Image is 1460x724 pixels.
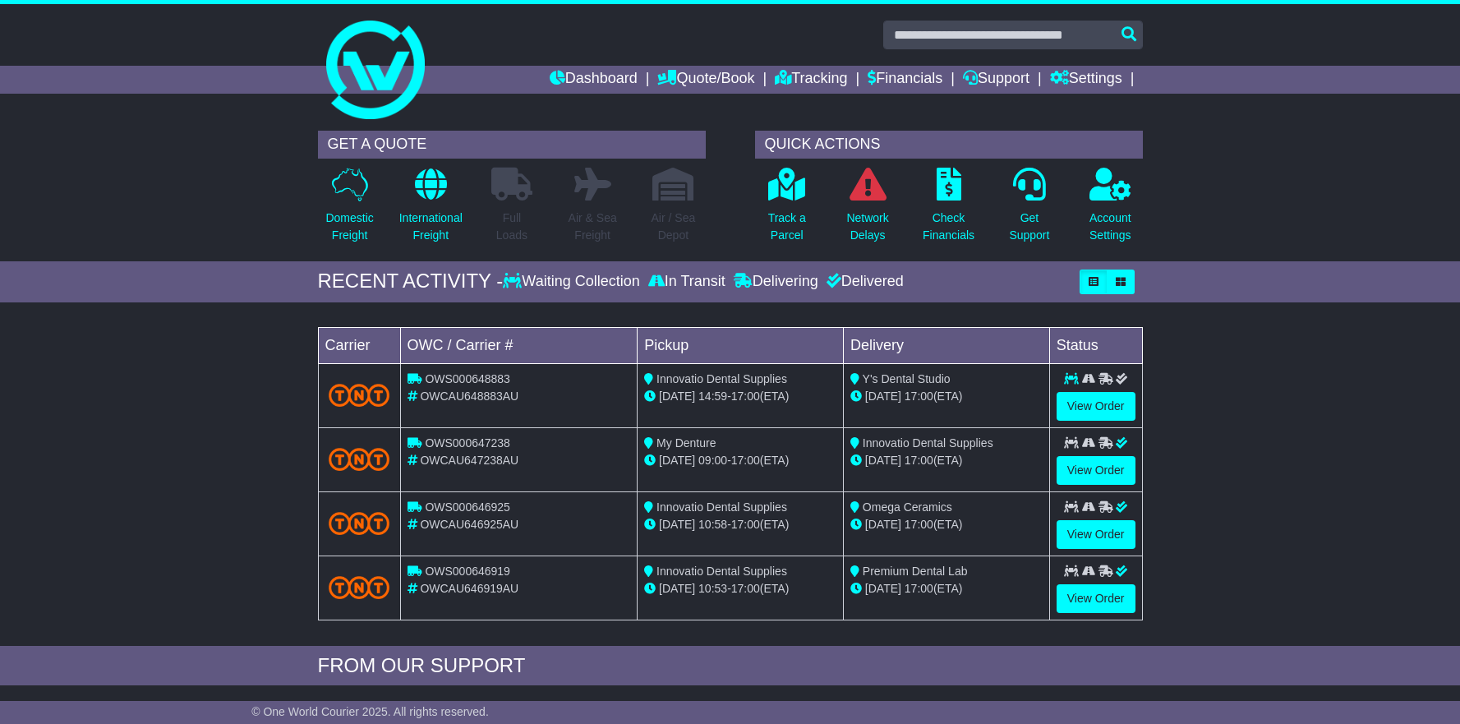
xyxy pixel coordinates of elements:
div: (ETA) [850,516,1043,533]
img: TNT_Domestic.png [329,384,390,406]
a: InternationalFreight [398,167,463,253]
a: Financials [868,66,942,94]
a: CheckFinancials [922,167,975,253]
span: [DATE] [659,518,695,531]
span: 17:00 [905,518,933,531]
td: Carrier [318,327,400,363]
span: OWS000647238 [425,436,510,450]
td: OWC / Carrier # [400,327,638,363]
a: View Order [1057,456,1135,485]
p: Air / Sea Depot [652,210,696,244]
a: View Order [1057,584,1135,613]
span: OWCAU648883AU [420,390,518,403]
div: (ETA) [850,580,1043,597]
a: View Order [1057,520,1135,549]
td: Delivery [843,327,1049,363]
div: (ETA) [850,452,1043,469]
div: QUICK ACTIONS [755,131,1143,159]
span: Innovatio Dental Supplies [656,565,787,578]
td: Pickup [638,327,844,363]
span: [DATE] [865,454,901,467]
a: Tracking [775,66,847,94]
span: OWCAU646925AU [420,518,518,531]
span: OWCAU647238AU [420,454,518,467]
span: Innovatio Dental Supplies [656,372,787,385]
span: 17:00 [731,518,760,531]
div: FROM OUR SUPPORT [318,654,1143,678]
span: Premium Dental Lab [863,565,968,578]
a: Quote/Book [657,66,754,94]
div: (ETA) [850,388,1043,405]
p: Network Delays [846,210,888,244]
td: Status [1049,327,1142,363]
img: TNT_Domestic.png [329,448,390,470]
a: DomesticFreight [325,167,374,253]
span: © One World Courier 2025. All rights reserved. [251,705,489,718]
a: GetSupport [1008,167,1050,253]
a: Support [963,66,1029,94]
span: OWS000646919 [425,565,510,578]
span: 17:00 [731,454,760,467]
span: Innovatio Dental Supplies [863,436,993,450]
span: OWS000648883 [425,372,510,385]
span: Y's Dental Studio [863,372,951,385]
span: 17:00 [905,454,933,467]
p: Track a Parcel [768,210,806,244]
span: 17:00 [731,390,760,403]
span: [DATE] [865,518,901,531]
span: 17:00 [731,582,760,595]
div: Delivering [730,273,822,291]
a: View Order [1057,392,1135,421]
span: Innovatio Dental Supplies [656,500,787,514]
p: Air & Sea Freight [569,210,617,244]
div: - (ETA) [644,388,836,405]
p: Full Loads [491,210,532,244]
img: TNT_Domestic.png [329,512,390,534]
span: [DATE] [865,582,901,595]
span: 10:53 [698,582,727,595]
p: Domestic Freight [325,210,373,244]
a: Dashboard [550,66,638,94]
span: 17:00 [905,582,933,595]
p: Get Support [1009,210,1049,244]
div: - (ETA) [644,516,836,533]
div: GET A QUOTE [318,131,706,159]
span: [DATE] [659,454,695,467]
span: 10:58 [698,518,727,531]
p: Check Financials [923,210,974,244]
span: [DATE] [659,582,695,595]
div: - (ETA) [644,452,836,469]
p: Account Settings [1089,210,1131,244]
a: Settings [1050,66,1122,94]
div: Waiting Collection [503,273,643,291]
span: [DATE] [659,390,695,403]
p: International Freight [399,210,463,244]
span: 17:00 [905,390,933,403]
a: Track aParcel [767,167,807,253]
div: In Transit [644,273,730,291]
div: - (ETA) [644,580,836,597]
span: OWCAU646919AU [420,582,518,595]
span: [DATE] [865,390,901,403]
div: RECENT ACTIVITY - [318,270,504,293]
div: Delivered [822,273,904,291]
span: 14:59 [698,390,727,403]
span: 09:00 [698,454,727,467]
span: OWS000646925 [425,500,510,514]
span: Omega Ceramics [863,500,952,514]
a: AccountSettings [1089,167,1132,253]
a: NetworkDelays [845,167,889,253]
span: My Denture [656,436,716,450]
img: TNT_Domestic.png [329,576,390,598]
